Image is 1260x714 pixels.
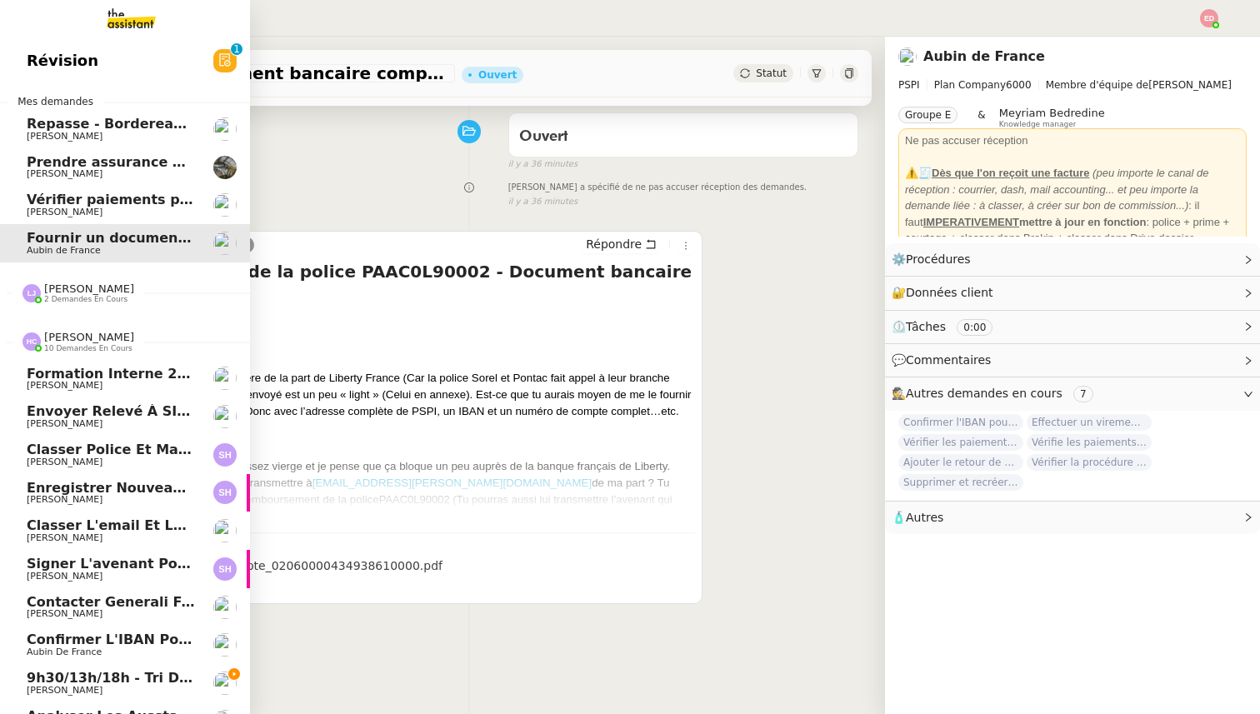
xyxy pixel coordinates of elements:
[213,596,237,619] img: users%2Fa6PbEmLwvGXylUqKytRPpDpAx153%2Favatar%2Ffanny.png
[898,434,1023,451] span: Vérifier les paiements reçus
[213,481,237,504] img: svg
[906,320,946,333] span: Tâches
[87,65,448,82] span: Fournir un document bancaire complet
[885,311,1260,343] div: ⏲️Tâches 0:00
[898,454,1023,471] span: Ajouter le retour de crédit à la commission
[892,511,943,524] span: 🧴
[27,647,102,657] span: Aubin de France
[957,319,992,336] nz-tag: 0:00
[905,132,1240,149] div: Ne pas accuser réception
[87,260,695,307] h4: Remboursement de la police PAAC0L90002 - Document bancaire plus complet
[999,120,1077,129] span: Knowledge manager
[756,67,787,79] span: Statut
[923,216,1019,228] u: IMPERATIVEMENT
[27,418,102,429] span: [PERSON_NAME]
[999,107,1105,128] app-user-label: Knowledge manager
[27,594,419,610] span: Contacter Generali France pour demande AU094424
[905,167,1209,212] em: (peu importe le canal de réception : courrier, dash, mail accounting... et peu importe la demande...
[213,232,237,255] img: users%2FSclkIUIAuBOhhDrbgjtrSikBoD03%2Favatar%2F48cbc63d-a03d-4817-b5bf-7f7aeed5f2a9
[27,442,308,457] span: Classer police et mandat dans brokin
[27,556,264,572] span: Signer l'avenant pour le client
[885,344,1260,377] div: 💬Commentaires
[27,230,319,246] span: Fournir un document bancaire complet
[44,295,127,304] span: 2 demandes en cours
[898,414,1023,431] span: Confirmer l'IBAN pour remboursement
[977,107,985,128] span: &
[892,353,998,367] span: 💬
[213,367,237,390] img: users%2Fa6PbEmLwvGXylUqKytRPpDpAx153%2Favatar%2Ffanny.png
[1006,79,1032,91] span: 6000
[27,403,355,419] span: Envoyer relevé à SIP pour [PERSON_NAME]
[885,377,1260,410] div: 🕵️Autres demandes en cours 7
[231,43,242,55] nz-badge-sup: 1
[87,458,695,524] p: PAAC0L90002 (Tu pourras aussi lui transmettre l’avenant qui constate ce droit au remboursement en...
[27,632,323,647] span: Confirmer l'IBAN pour remboursement
[213,405,237,428] img: users%2FWH1OB8fxGAgLOjAz1TtlPPgOcGL2%2Favatar%2F32e28291-4026-4208-b892-04f74488d877
[898,47,917,66] img: users%2FSclkIUIAuBOhhDrbgjtrSikBoD03%2Favatar%2F48cbc63d-a03d-4817-b5bf-7f7aeed5f2a9
[508,181,807,195] span: [PERSON_NAME] a spécifié de ne pas accuser réception des demandes.
[906,252,971,266] span: Procédures
[213,156,237,179] img: 390d5429-d57e-4c9b-b625-ae6f09e29702
[892,320,1007,333] span: ⏲️
[1046,79,1149,91] span: Membre d'équipe de
[90,557,442,576] div: Informations_sur_le_compte_02060000434938610000.pdf
[923,48,1045,64] a: Aubin de France
[906,387,1062,400] span: Autres demandes en cours
[27,685,102,696] span: [PERSON_NAME]
[22,284,41,302] img: svg
[44,282,134,295] span: [PERSON_NAME]
[906,511,943,524] span: Autres
[27,366,316,382] span: Formation Interne 2 - [PERSON_NAME]
[478,70,517,80] div: Ouvert
[898,79,920,91] span: PSPI
[213,443,237,467] img: svg
[87,372,692,417] span: J’ai une requête un peu particulière de la part de Liberty France (Car la police Sorel et Pontac ...
[27,168,102,179] span: [PERSON_NAME]
[905,165,1240,262] div: ⚠️🧾 : il faut : police + prime + courtage + classer dans Brokin + classer dans Drive dossier Fact...
[932,167,1089,179] u: Dès que l'on reçoit une facture
[27,48,98,73] span: Révision
[934,79,1006,91] span: Plan Company
[923,216,1147,228] strong: mettre à jour en fonction
[27,380,102,391] span: [PERSON_NAME]
[27,532,102,543] span: [PERSON_NAME]
[519,129,568,144] span: Ouvert
[27,116,230,132] span: Repasse - Bordereaux Avril
[27,480,312,496] span: Enregistrer nouveau client et contrat
[885,277,1260,309] div: 🔐Données client
[213,117,237,141] img: users%2F0zQGGmvZECeMseaPawnreYAQQyS2%2Favatar%2Feddadf8a-b06f-4db9-91c4-adeed775bb0f
[27,192,391,207] span: Vérifier paiements primes Lefort et De Marignac
[27,571,102,582] span: [PERSON_NAME]
[1027,454,1152,471] span: Vérifier la procédure de facturation avec [PERSON_NAME] et [PERSON_NAME]
[892,283,1000,302] span: 🔐
[312,477,592,489] a: [EMAIL_ADDRESS][PERSON_NAME][DOMAIN_NAME]
[892,250,978,269] span: ⚙️
[213,193,237,217] img: users%2Fa6PbEmLwvGXylUqKytRPpDpAx153%2Favatar%2Ffanny.png
[27,517,254,533] span: Classer l'email et les fichiers
[885,243,1260,276] div: ⚙️Procédures
[1027,434,1152,451] span: Vérifie les paiements des primes récentes
[27,245,101,256] span: Aubin de France
[27,670,489,686] span: 9h30/13h/18h - Tri de la boite mail PRO - 12 septembre 2025
[213,557,237,581] img: svg
[892,387,1100,400] span: 🕵️
[1027,414,1152,431] span: Effectuer un virement urgent
[1200,9,1218,27] img: svg
[27,457,102,467] span: [PERSON_NAME]
[7,93,103,110] span: Mes demandes
[233,43,240,58] p: 1
[1073,386,1093,402] nz-tag: 7
[213,519,237,542] img: users%2FNmPW3RcGagVdwlUj0SIRjiM8zA23%2Favatar%2Fb3e8f68e-88d8-429d-a2bd-00fb6f2d12db
[906,286,993,299] span: Données client
[508,157,578,172] span: il y a 36 minutes
[885,502,1260,534] div: 🧴Autres
[898,474,1023,491] span: Supprimer et recréer la facture Steelhead
[27,154,333,170] span: Prendre assurance habitation Boissettes
[213,633,237,657] img: users%2FSclkIUIAuBOhhDrbgjtrSikBoD03%2Favatar%2F48cbc63d-a03d-4817-b5bf-7f7aeed5f2a9
[44,344,132,353] span: 10 demandes en cours
[898,107,957,123] nz-tag: Groupe E
[87,460,670,506] span: C’est vrai que le document est assez vierge et je pense que ça bloque un peu auprès de la banque ...
[27,131,102,142] span: [PERSON_NAME]
[999,107,1105,119] span: Meyriam Bedredine
[580,235,662,253] button: Répondre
